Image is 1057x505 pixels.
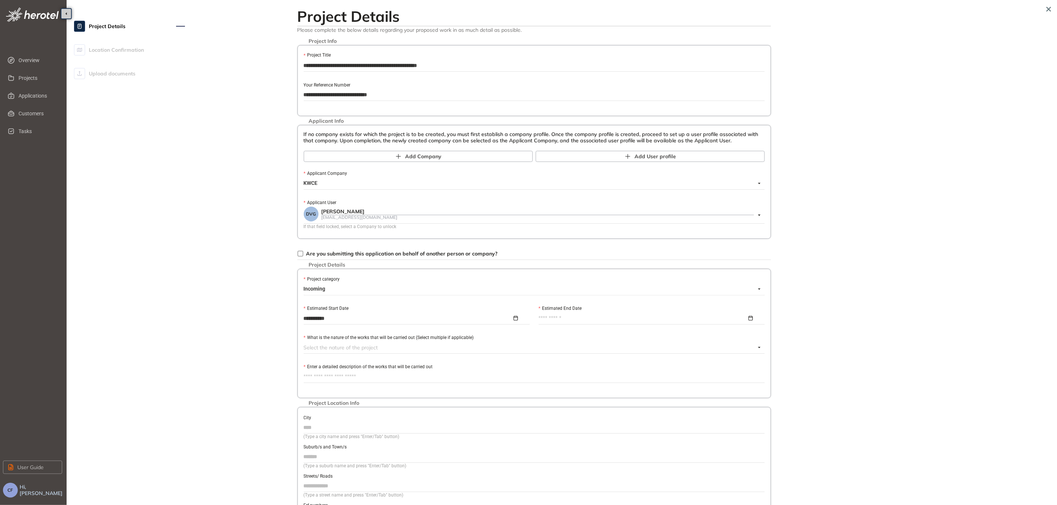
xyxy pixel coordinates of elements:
[304,60,765,71] input: Project Title
[304,334,474,341] label: What is the nature of the works that will be carried out (Select multiple if applicable)
[18,106,56,121] span: Customers
[304,480,765,491] input: Streets/ Roads
[405,152,441,160] span: Add Company
[305,262,349,268] span: Project Details
[322,215,754,220] div: [EMAIL_ADDRESS][DOMAIN_NAME]
[89,66,135,81] span: Upload documents
[304,314,512,322] input: Estimated Start Date
[18,71,56,85] span: Projects
[306,211,316,217] span: DVG
[304,223,765,230] div: If that field locked, select a Company to unlock
[20,484,64,496] span: Hi, [PERSON_NAME]
[539,314,747,322] input: Estimated End Date
[304,89,765,100] input: Your Reference Number
[306,250,498,257] span: Are you submitting this application on behalf of another person or company?
[634,152,676,160] span: Add User profile
[304,283,761,295] span: Incoming
[304,276,340,283] label: Project category
[304,170,347,177] label: Applicant Company
[304,473,333,480] label: Streets/ Roads
[304,82,351,89] label: Your Reference Number
[304,151,533,162] button: Add Company
[304,52,331,59] label: Project Title
[305,38,341,44] span: Project Info
[89,43,144,57] span: Location Confirmation
[304,363,432,370] label: Enter a detailed description of the works that will be carried out
[304,199,336,206] label: Applicant User
[18,88,56,103] span: Applications
[8,488,13,493] span: CF
[304,422,765,433] input: City
[536,151,765,162] button: Add User profile
[305,400,363,406] span: Project Location Info
[304,305,349,312] label: Estimated Start Date
[304,444,347,451] label: Suburb/s and Town/s
[297,26,771,33] span: Please complete the below details regarding your proposed work in as much detail as possible.
[304,371,765,383] textarea: Enter a detailed description of the works that will be carried out
[3,483,18,498] button: CF
[304,451,765,462] input: Suburb/s and Town/s
[304,177,761,189] span: KWCE
[322,209,754,215] div: [PERSON_NAME]
[17,463,44,471] span: User Guide
[305,118,348,124] span: Applicant Info
[304,414,312,421] label: City
[304,433,765,440] div: (Type a city name and press "Enter/Tab" button)
[18,53,56,68] span: Overview
[18,124,56,139] span: Tasks
[3,461,62,474] button: User Guide
[297,7,771,25] h2: Project Details
[304,462,765,470] div: (Type a suburb name and press "Enter/Tab" button)
[304,131,765,144] div: If no company exists for which the project is to be created, you must first establish a company p...
[6,7,59,22] img: logo
[539,305,582,312] label: Estimated End Date
[304,492,765,499] div: (Type a street name and press "Enter/Tab" button)
[89,19,125,34] span: Project Details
